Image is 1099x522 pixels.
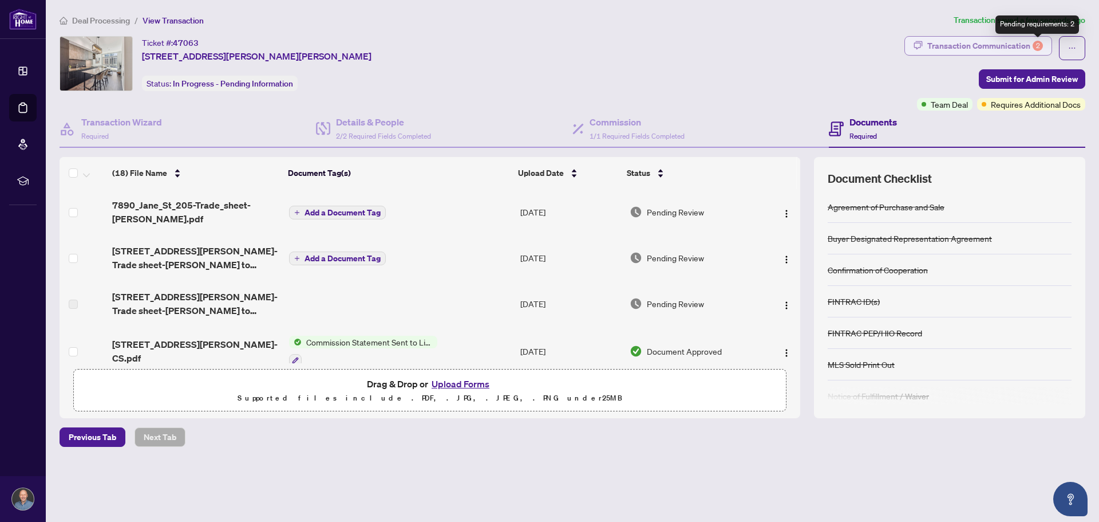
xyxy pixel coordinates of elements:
[428,376,493,391] button: Upload Forms
[647,252,704,264] span: Pending Review
[828,358,895,371] div: MLS Sold Print Out
[60,37,132,91] img: IMG-N12210204_1.jpg
[647,345,722,358] span: Document Approved
[995,15,1079,34] div: Pending requirements: 2
[112,244,280,272] span: [STREET_ADDRESS][PERSON_NAME]-Trade sheet-[PERSON_NAME] to review.pdf
[782,255,791,264] img: Logo
[513,157,622,189] th: Upload Date
[305,209,381,217] span: Add a Document Tag
[112,167,167,179] span: (18) File Name
[986,70,1078,88] span: Submit for Admin Review
[627,167,650,179] span: Status
[777,203,796,221] button: Logo
[516,235,625,281] td: [DATE]
[828,171,932,187] span: Document Checklist
[336,115,431,129] h4: Details & People
[135,427,185,447] button: Next Tab
[630,345,642,358] img: Document Status
[828,327,922,339] div: FINTRAC PEP/HIO Record
[60,427,125,447] button: Previous Tab
[302,336,437,348] span: Commission Statement Sent to Listing Brokerage
[849,115,897,129] h4: Documents
[74,370,786,412] span: Drag & Drop orUpload FormsSupported files include .PDF, .JPG, .JPEG, .PNG under25MB
[112,337,280,365] span: [STREET_ADDRESS][PERSON_NAME]-CS.pdf
[954,14,1085,27] article: Transaction saved a few seconds ago
[630,297,642,310] img: Document Status
[782,301,791,310] img: Logo
[1033,41,1043,51] div: 2
[135,14,138,27] li: /
[81,115,162,129] h4: Transaction Wizard
[777,342,796,360] button: Logo
[630,252,642,264] img: Document Status
[60,17,68,25] span: home
[991,98,1081,111] span: Requires Additional Docs
[630,206,642,218] img: Document Status
[69,428,116,446] span: Previous Tab
[289,336,437,367] button: Status IconCommission Statement Sent to Listing Brokerage
[289,336,302,348] img: Status Icon
[9,9,37,30] img: logo
[516,281,625,327] td: [DATE]
[979,69,1085,89] button: Submit for Admin Review
[777,249,796,267] button: Logo
[305,254,381,262] span: Add a Document Tag
[112,198,280,226] span: 7890_Jane_St_205-Trade_sheet-[PERSON_NAME].pdf
[828,295,880,308] div: FINTRAC ID(s)
[142,76,298,91] div: Status:
[108,157,284,189] th: (18) File Name
[931,98,968,111] span: Team Deal
[904,36,1052,56] button: Transaction Communication2
[12,488,34,510] img: Profile Icon
[72,15,130,26] span: Deal Processing
[294,256,300,261] span: plus
[112,290,280,317] span: [STREET_ADDRESS][PERSON_NAME]-Trade sheet-[PERSON_NAME] to review.pdf
[1068,44,1076,52] span: ellipsis
[927,37,1043,55] div: Transaction Communication
[590,132,685,140] span: 1/1 Required Fields Completed
[647,206,704,218] span: Pending Review
[142,49,371,63] span: [STREET_ADDRESS][PERSON_NAME][PERSON_NAME]
[647,297,704,310] span: Pending Review
[173,79,293,89] span: In Progress - Pending Information
[782,209,791,218] img: Logo
[828,232,992,245] div: Buyer Designated Representation Agreement
[336,132,431,140] span: 2/2 Required Fields Completed
[142,36,199,49] div: Ticket #:
[777,295,796,313] button: Logo
[516,189,625,235] td: [DATE]
[828,201,944,213] div: Agreement of Purchase and Sale
[289,252,386,265] button: Add a Document Tag
[289,206,386,219] button: Add a Document Tag
[143,15,204,26] span: View Transaction
[81,132,109,140] span: Required
[849,132,877,140] span: Required
[81,391,779,405] p: Supported files include .PDF, .JPG, .JPEG, .PNG under 25 MB
[294,210,300,215] span: plus
[516,327,625,376] td: [DATE]
[828,264,928,276] div: Confirmation of Cooperation
[622,157,758,189] th: Status
[367,376,493,391] span: Drag & Drop or
[518,167,564,179] span: Upload Date
[782,348,791,358] img: Logo
[590,115,685,129] h4: Commission
[1053,482,1088,516] button: Open asap
[283,157,513,189] th: Document Tag(s)
[173,38,199,48] span: 47063
[289,205,386,220] button: Add a Document Tag
[289,251,386,266] button: Add a Document Tag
